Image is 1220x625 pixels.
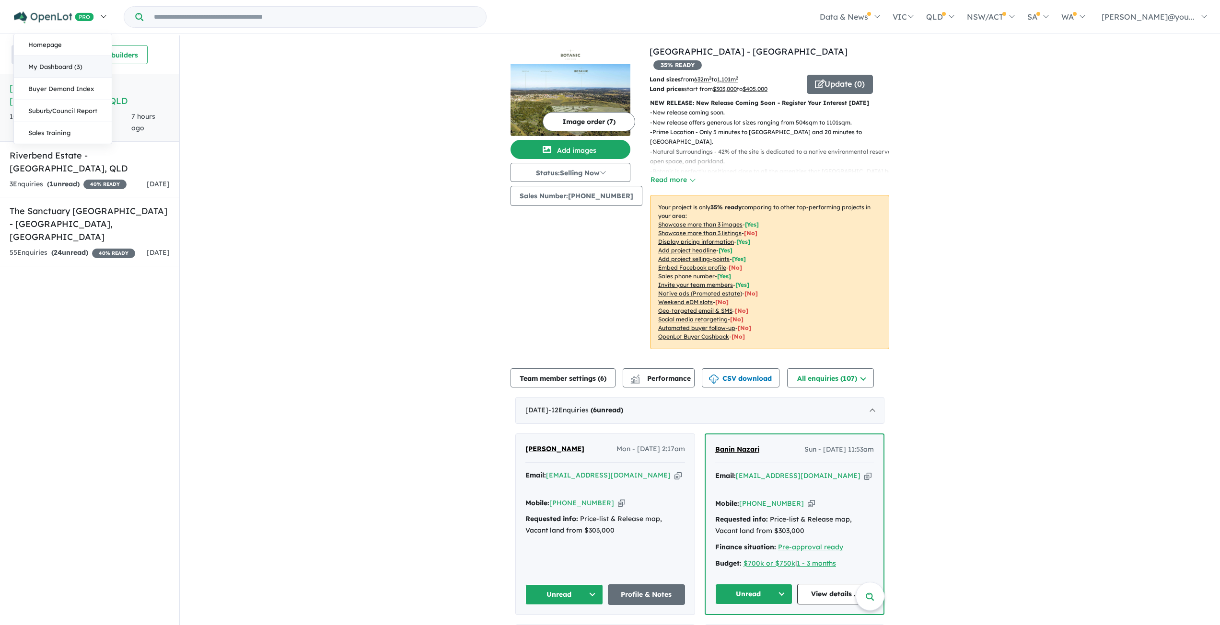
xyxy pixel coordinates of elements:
a: [PHONE_NUMBER] [739,499,804,508]
u: Add project selling-points [658,255,730,262]
span: [ Yes ] [732,255,746,262]
a: Profile & Notes [608,584,686,605]
span: 35 % READY [653,60,702,70]
a: [PERSON_NAME] [525,443,584,455]
img: download icon [709,375,719,384]
a: [EMAIL_ADDRESS][DOMAIN_NAME] [736,471,860,480]
span: to [711,76,738,83]
u: 632 m [694,76,711,83]
a: [PHONE_NUMBER] [549,499,614,507]
div: 3 Enquir ies [10,179,127,190]
button: All enquiries (107) [787,368,874,387]
h5: Riverbend Estate - [GEOGRAPHIC_DATA] , QLD [10,149,170,175]
span: Performance [632,374,691,383]
b: 35 % ready [710,204,742,211]
strong: Finance situation: [715,543,776,551]
u: Automated buyer follow-up [658,324,735,331]
b: Land sizes [650,76,681,83]
u: Display pricing information [658,238,734,245]
button: Team member settings (6) [511,368,616,387]
span: [ Yes ] [745,221,759,228]
p: - Natural Surroundings - 42% of the site is dedicated to a native environmental reserve, open spa... [650,147,897,167]
a: Pre-approval ready [778,543,843,551]
button: Status:Selling Now [511,163,630,182]
span: Mon - [DATE] 2:17am [616,443,685,455]
span: [No] [715,298,729,306]
sup: 2 [736,75,738,80]
button: Performance [623,368,695,387]
u: Social media retargeting [658,316,728,323]
p: from [650,75,800,84]
u: Embed Facebook profile [658,264,726,271]
u: 1,101 m [717,76,738,83]
span: [PERSON_NAME] [525,444,584,453]
button: Sales Number:[PHONE_NUMBER] [511,186,642,206]
span: [DATE] [147,248,170,257]
span: [ No ] [729,264,742,271]
span: 40 % READY [92,249,135,258]
u: Add project headline [658,247,716,254]
p: - New release coming soon. [650,108,897,117]
span: [No] [730,316,744,323]
a: Botanic Estate - Highfields LogoBotanic Estate - Highfields [511,45,630,136]
span: [ Yes ] [717,273,731,280]
u: Native ads (Promoted estate) [658,290,742,297]
button: Add images [511,140,630,159]
u: Geo-targeted email & SMS [658,307,732,314]
span: [No] [744,290,758,297]
p: - Botanic is perfectly positioned close to all the amenities that [GEOGRAPHIC_DATA] has to offer ... [650,167,897,186]
u: $700k or $750k [744,559,795,568]
a: Suburb/Council Report [14,100,112,122]
button: Unread [525,584,603,605]
span: [ Yes ] [719,247,732,254]
button: Copy [864,471,871,481]
img: Botanic Estate - Highfields Logo [514,49,627,60]
strong: Mobile: [525,499,549,507]
p: - New release offers generous lot sizes ranging from 504sqm to 1101sqm. [650,118,897,127]
span: [No] [735,307,748,314]
div: Price-list & Release map, Vacant land from $303,000 [525,513,685,536]
span: - 12 Enquir ies [548,406,623,414]
span: [No] [732,333,745,340]
u: Invite your team members [658,281,733,288]
a: 1 - 3 months [797,559,836,568]
button: Copy [674,470,682,480]
button: Unread [715,584,792,604]
button: Update (0) [807,75,873,94]
u: $ 405,000 [743,85,767,92]
button: Copy [618,498,625,508]
strong: Email: [715,471,736,480]
button: Read more [650,174,695,185]
span: 6 [593,406,597,414]
img: Openlot PRO Logo White [14,11,94,23]
span: Banin Nazari [715,445,759,454]
span: 7 hours ago [131,112,155,132]
button: CSV download [702,368,779,387]
strong: Mobile: [715,499,739,508]
img: Botanic Estate - Highfields [511,64,630,136]
span: 24 [54,248,62,257]
span: 40 % READY [83,180,127,189]
span: [No] [738,324,751,331]
strong: Requested info: [525,514,578,523]
p: - Prime Location - Only 5 minutes to [GEOGRAPHIC_DATA] and 20 minutes to [GEOGRAPHIC_DATA]. [650,127,897,147]
u: Sales phone number [658,273,715,280]
sup: 2 [709,75,711,80]
p: Your project is only comparing to other top-performing projects in your area: - - - - - - - - - -... [650,195,889,349]
h5: [GEOGRAPHIC_DATA] - [GEOGRAPHIC_DATA] , QLD [10,81,170,107]
a: Sales Training [14,122,112,144]
div: Price-list & Release map, Vacant land from $303,000 [715,514,874,537]
div: 55 Enquir ies [10,247,135,259]
button: Image order (7) [543,112,635,131]
strong: Email: [525,471,546,479]
p: NEW RELEASE: New Release Coming Soon - Register Your Interest [DATE] [650,98,889,108]
u: $ 303,000 [713,85,737,92]
u: Showcase more than 3 listings [658,229,742,237]
u: Weekend eDM slots [658,298,713,306]
input: Try estate name, suburb, builder or developer [145,7,484,27]
strong: ( unread) [591,406,623,414]
span: Sun - [DATE] 11:53am [804,444,874,455]
div: [DATE] [515,397,884,424]
span: [ Yes ] [735,281,749,288]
